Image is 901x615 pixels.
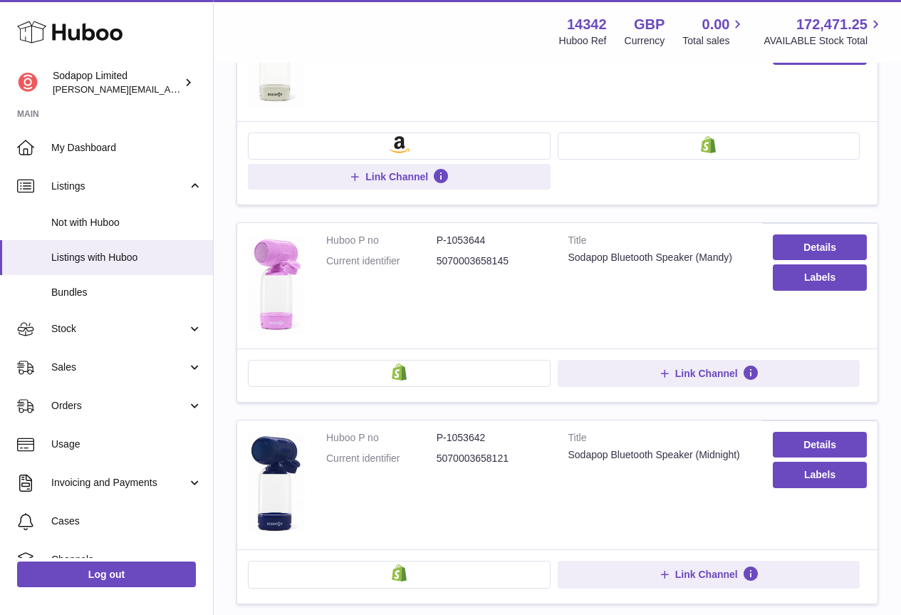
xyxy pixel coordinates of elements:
[392,564,407,582] img: shopify-small.png
[51,322,187,336] span: Stock
[51,515,202,528] span: Cases
[389,136,410,153] img: amazon-small.png
[437,254,547,268] dd: 5070003658145
[773,234,867,260] a: Details
[437,452,547,465] dd: 5070003658121
[248,431,305,535] img: Sodapop Bluetooth Speaker (Midnight)
[702,15,730,34] span: 0.00
[17,72,38,93] img: david@sodapop-audio.co.uk
[248,164,551,190] button: Link Channel
[437,234,547,247] dd: P-1053644
[51,438,202,451] span: Usage
[51,476,187,490] span: Invoicing and Payments
[558,360,860,387] button: Link Channel
[701,136,716,153] img: shopify-small.png
[567,15,607,34] strong: 14342
[437,431,547,445] dd: P-1053642
[568,234,752,251] strong: Title
[51,251,202,264] span: Listings with Huboo
[51,180,187,193] span: Listings
[51,141,202,155] span: My Dashboard
[675,568,738,581] span: Link Channel
[568,448,752,462] div: Sodapop Bluetooth Speaker (Midnight)
[326,254,437,268] dt: Current identifier
[248,234,305,334] img: Sodapop Bluetooth Speaker (Mandy)
[51,553,202,567] span: Channels
[773,264,867,290] button: Labels
[682,15,746,48] a: 0.00 Total sales
[764,34,884,48] span: AVAILABLE Stock Total
[392,363,407,381] img: shopify-small.png
[326,431,437,445] dt: Huboo P no
[51,361,187,374] span: Sales
[634,15,665,34] strong: GBP
[365,170,428,183] span: Link Channel
[53,83,286,95] span: [PERSON_NAME][EMAIL_ADDRESS][DOMAIN_NAME]
[558,561,860,588] button: Link Channel
[568,251,752,264] div: Sodapop Bluetooth Speaker (Mandy)
[53,69,181,96] div: Sodapop Limited
[51,399,187,413] span: Orders
[17,562,196,587] a: Log out
[796,15,868,34] span: 172,471.25
[568,431,752,448] strong: Title
[625,34,665,48] div: Currency
[764,15,884,48] a: 172,471.25 AVAILABLE Stock Total
[682,34,746,48] span: Total sales
[326,452,437,465] dt: Current identifier
[675,367,738,380] span: Link Channel
[51,286,202,299] span: Bundles
[51,216,202,229] span: Not with Huboo
[559,34,607,48] div: Huboo Ref
[773,432,867,458] a: Details
[773,462,867,487] button: Labels
[326,234,437,247] dt: Huboo P no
